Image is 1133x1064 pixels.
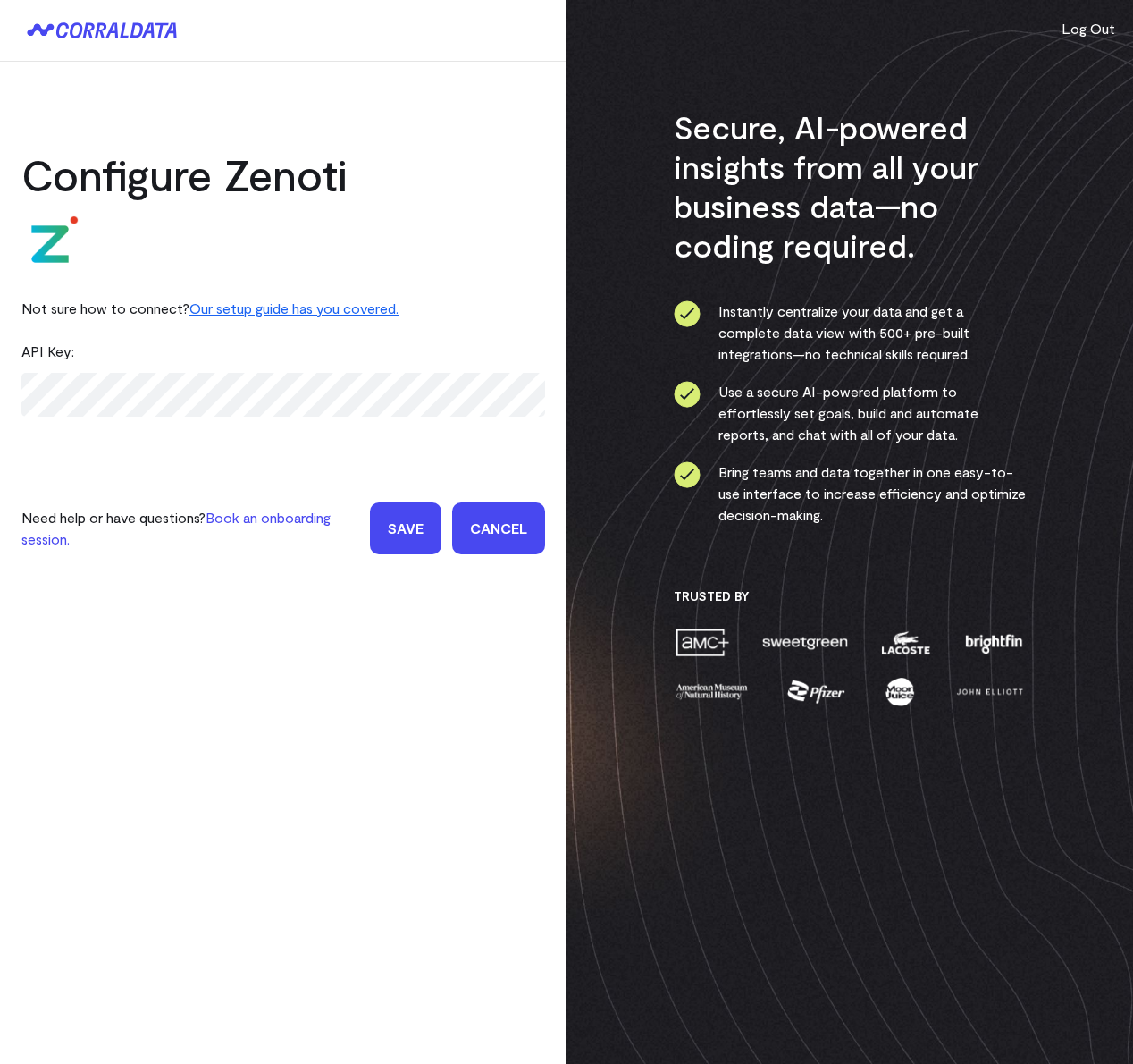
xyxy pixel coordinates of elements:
img: john-elliott-25751c40.png [953,676,1026,707]
img: lacoste-7a6b0538.png [879,627,932,658]
img: zenoti-2086f9c1.png [21,215,79,273]
h3: Secure, AI-powered insights from all your business data—no coding required. [674,107,1027,265]
img: ico-check-circle-4b19435c.svg [674,381,701,408]
div: API Key: [21,330,545,373]
img: amnh-5afada46.png [674,676,751,707]
p: Need help or have questions? [21,507,359,550]
h3: Trusted By [674,588,1027,604]
a: Cancel [452,502,545,554]
h2: Configure Zenoti [21,148,545,201]
img: amc-0b11a8f1.png [674,627,731,658]
img: sweetgreen-1d1fb32c.png [760,627,850,658]
li: Use a secure AI-powered platform to effortlessly set goals, build and automate reports, and chat ... [674,381,1027,445]
div: Not sure how to connect? [21,287,545,330]
img: ico-check-circle-4b19435c.svg [674,300,701,327]
img: brightfin-a251e171.png [961,627,1026,658]
input: Save [370,502,441,554]
a: Our setup guide has you covered. [189,300,399,317]
li: Instantly centralize your data and get a complete data view with 500+ pre-built integrations—no t... [674,300,1027,365]
li: Bring teams and data together in one easy-to-use interface to increase efficiency and optimize de... [674,461,1027,526]
img: pfizer-e137f5fc.png [785,676,847,707]
img: moon-juice-c312e729.png [882,676,918,707]
img: ico-check-circle-4b19435c.svg [674,461,701,488]
button: Log Out [1062,18,1115,39]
